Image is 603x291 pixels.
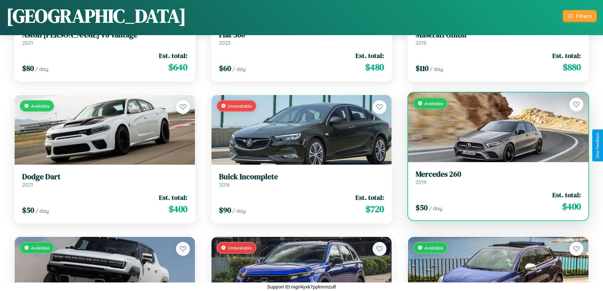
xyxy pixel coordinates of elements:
span: $ 400 [169,203,187,215]
div: Filters [576,13,592,19]
h3: Dodge Dart [22,172,187,181]
span: Est. total: [159,51,187,60]
span: 2021 [22,40,33,46]
span: $ 480 [365,61,384,73]
span: Unavailable [228,245,252,250]
span: $ 110 [416,63,429,73]
a: Mercedes 2602019 [416,170,581,185]
p: Support ID: mgrl4yxk7pplmnnzufl [267,282,336,291]
span: $ 90 [219,205,231,215]
span: Est. total: [159,193,187,202]
span: / day [232,208,246,214]
a: Maserati Ghibli2018 [416,30,581,46]
span: $ 60 [219,63,231,73]
span: Available [31,103,50,109]
h3: Aston [PERSON_NAME] V8 Vantage [22,30,187,40]
span: / day [35,66,48,72]
span: $ 50 [22,205,34,215]
span: $ 640 [168,61,187,73]
h3: Buick Incomplete [219,172,384,181]
span: 2016 [219,181,230,188]
span: $ 880 [563,61,581,73]
span: $ 400 [562,200,581,213]
span: Est. total: [355,51,384,60]
div: Give Feedback [595,133,600,158]
span: Est. total: [552,190,581,199]
a: Buick Incomplete2016 [219,172,384,188]
h3: Mercedes 260 [416,170,581,179]
h1: [GEOGRAPHIC_DATA] [6,3,186,29]
span: Available [31,245,50,250]
span: Est. total: [355,193,384,202]
span: 2021 [22,181,33,188]
span: 2018 [416,40,426,46]
span: / day [430,66,443,72]
span: / day [35,208,49,214]
span: / day [232,66,246,72]
h3: Maserati Ghibli [416,30,581,40]
a: Dodge Dart2021 [22,172,187,188]
a: Aston [PERSON_NAME] V8 Vantage2021 [22,30,187,46]
a: Fiat 5002023 [219,30,384,46]
span: 2019 [416,179,426,185]
span: / day [429,205,442,212]
span: Est. total: [552,51,581,60]
span: Available [424,101,443,106]
span: Unavailable [228,103,252,109]
span: $ 50 [416,202,428,213]
span: $ 80 [22,63,34,73]
span: 2023 [219,40,230,46]
h3: Fiat 500 [219,30,384,40]
button: Filters [563,10,597,22]
span: Available [424,245,443,250]
span: $ 720 [366,203,384,215]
